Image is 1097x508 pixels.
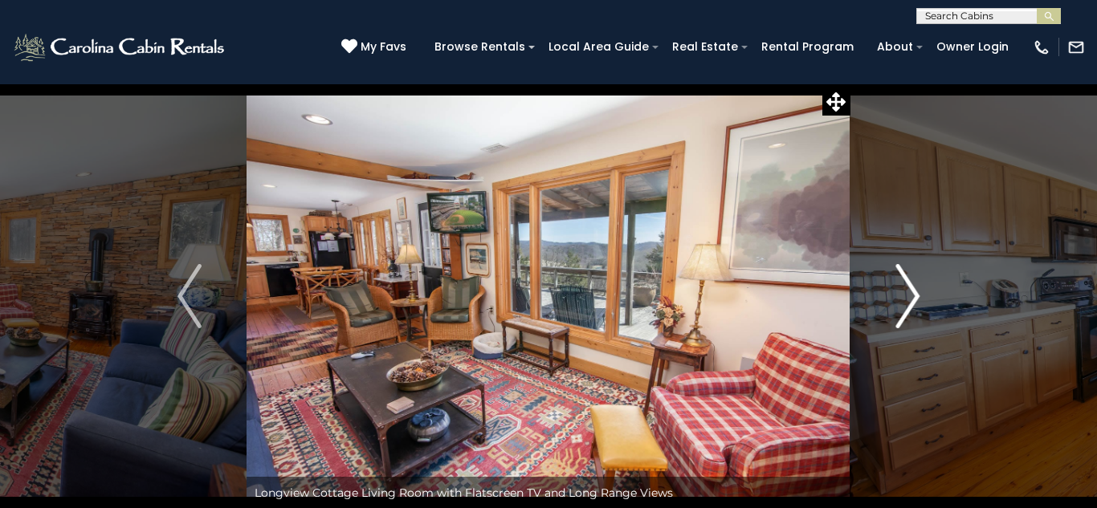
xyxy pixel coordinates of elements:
img: arrow [895,264,920,328]
a: Local Area Guide [540,35,657,59]
a: About [869,35,921,59]
img: arrow [177,264,202,328]
a: My Favs [341,39,410,56]
a: Real Estate [664,35,746,59]
span: My Favs [361,39,406,55]
img: White-1-2.png [12,31,229,63]
a: Owner Login [928,35,1017,59]
a: Browse Rentals [426,35,533,59]
a: Rental Program [753,35,862,59]
img: phone-regular-white.png [1033,39,1050,56]
img: mail-regular-white.png [1067,39,1085,56]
